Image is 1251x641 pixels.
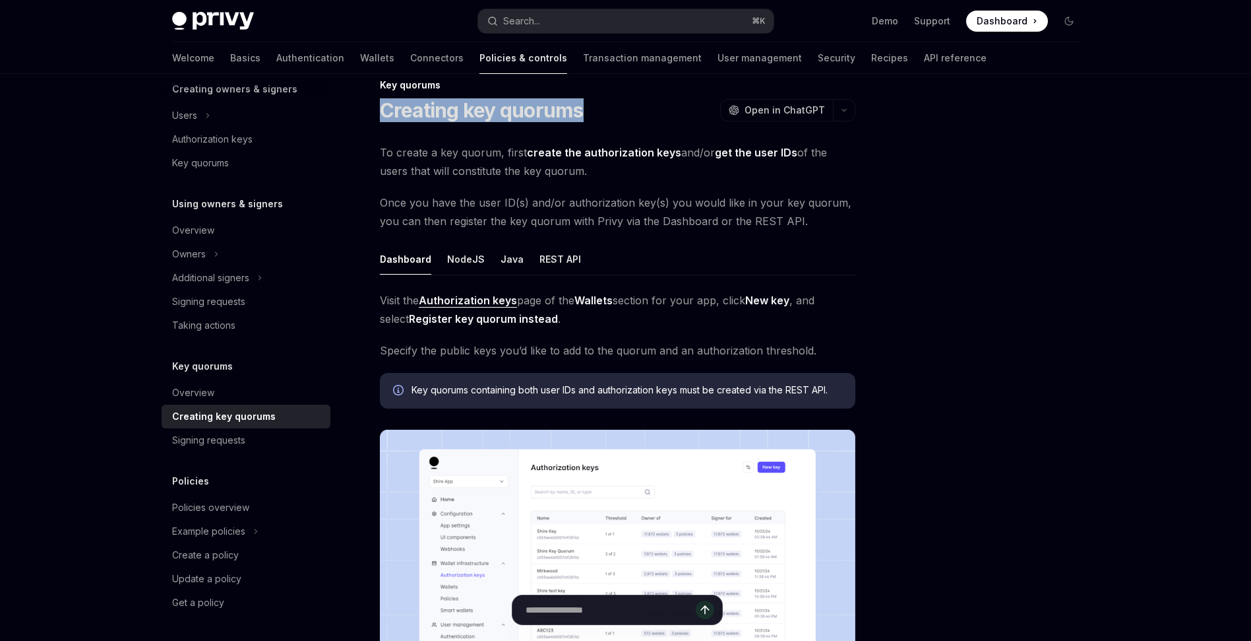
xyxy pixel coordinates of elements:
[380,244,431,275] button: Dashboard
[172,131,253,147] div: Authorization keys
[745,104,825,117] span: Open in ChatGPT
[501,244,524,275] button: Java
[393,385,406,398] svg: Info
[172,246,206,262] div: Owners
[172,523,245,539] div: Example policies
[409,312,558,325] strong: Register key quorum instead
[380,143,855,180] span: To create a key quorum, first and/or of the users that will constitute the key quorum.
[412,384,842,397] span: Key quorums containing both user IDs and authorization keys must be created via the REST API.
[977,15,1027,28] span: Dashboard
[872,15,898,28] a: Demo
[745,294,789,307] strong: New key
[696,601,714,619] button: Send message
[380,193,855,230] span: Once you have the user ID(s) and/or authorization key(s) you would like in your key quorum, you c...
[871,42,908,74] a: Recipes
[447,244,485,275] button: NodeJS
[172,270,249,286] div: Additional signers
[162,567,330,591] a: Update a policy
[172,385,214,401] div: Overview
[172,500,249,516] div: Policies overview
[539,244,581,275] button: REST API
[162,405,330,428] a: Creating key quorums
[172,155,229,171] div: Key quorums
[419,294,517,308] a: Authorization keys
[172,595,224,611] div: Get a policy
[276,42,344,74] a: Authentication
[172,318,235,333] div: Taking actions
[230,42,260,74] a: Basics
[914,15,950,28] a: Support
[380,79,855,92] div: Key quorums
[162,428,330,452] a: Signing requests
[479,42,567,74] a: Policies & controls
[380,341,855,360] span: Specify the public keys you’d like to add to the quorum and an authorization threshold.
[172,473,209,489] h5: Policies
[583,42,702,74] a: Transaction management
[162,381,330,405] a: Overview
[172,571,241,587] div: Update a policy
[172,409,276,424] div: Creating key quorums
[380,98,584,122] h1: Creating key quorums
[172,222,214,238] div: Overview
[162,127,330,151] a: Authorization keys
[360,42,394,74] a: Wallets
[752,16,766,26] span: ⌘ K
[172,432,245,448] div: Signing requests
[527,146,681,160] a: create the authorization keys
[162,496,330,520] a: Policies overview
[720,99,833,121] button: Open in ChatGPT
[172,196,283,212] h5: Using owners & signers
[717,42,802,74] a: User management
[574,294,613,307] strong: Wallets
[1058,11,1080,32] button: Toggle dark mode
[380,291,855,328] span: Visit the page of the section for your app, click , and select .
[172,12,254,30] img: dark logo
[162,543,330,567] a: Create a policy
[503,13,540,29] div: Search...
[818,42,855,74] a: Security
[966,11,1048,32] a: Dashboard
[924,42,987,74] a: API reference
[162,151,330,175] a: Key quorums
[172,358,233,374] h5: Key quorums
[162,314,330,337] a: Taking actions
[172,294,245,310] div: Signing requests
[478,9,774,33] button: Search...⌘K
[172,42,214,74] a: Welcome
[172,547,239,563] div: Create a policy
[162,219,330,242] a: Overview
[162,290,330,314] a: Signing requests
[172,108,197,123] div: Users
[410,42,464,74] a: Connectors
[162,591,330,615] a: Get a policy
[715,146,797,160] a: get the user IDs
